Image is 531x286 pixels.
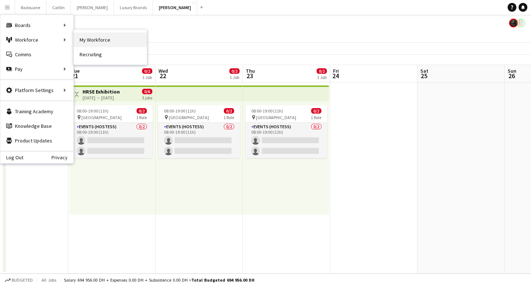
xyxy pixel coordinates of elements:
[0,47,73,62] a: Comms
[0,18,73,33] div: Boards
[509,19,518,27] app-user-avatar: Radouane Bouakaz
[420,68,428,74] span: Sat
[153,0,197,15] button: [PERSON_NAME]
[0,119,73,133] a: Knowledge Base
[224,108,234,114] span: 0/2
[81,115,122,120] span: [GEOGRAPHIC_DATA]
[0,62,73,76] div: Pay
[507,72,516,80] span: 26
[229,68,240,74] span: 0/2
[230,75,239,80] div: 1 Job
[77,108,108,114] span: 08:00-19:00 (11h)
[83,88,120,95] h3: HRSE Exhibition
[516,19,525,27] app-user-avatar: Kelly Burt
[158,123,240,158] app-card-role: Events (Hostess)0/208:00-19:00 (11h)
[317,68,327,74] span: 0/2
[333,68,339,74] span: Fri
[142,68,152,74] span: 0/2
[317,75,326,80] div: 1 Job
[71,0,114,15] button: [PERSON_NAME]
[0,155,23,160] a: Log Out
[256,115,296,120] span: [GEOGRAPHIC_DATA]
[245,72,255,80] span: 23
[114,0,153,15] button: Luxury Brands
[191,277,255,283] span: Total Budgeted 694 956.00 DH
[508,68,516,74] span: Sun
[137,108,147,114] span: 0/2
[71,123,153,158] app-card-role: Events (Hostess)0/208:00-19:00 (11h)
[245,105,327,158] app-job-card: 08:00-19:00 (11h)0/2 [GEOGRAPHIC_DATA]1 RoleEvents (Hostess)0/208:00-19:00 (11h)
[15,0,46,15] button: Radouane
[46,0,71,15] button: Caitlin
[224,115,234,120] span: 1 Role
[71,68,80,74] span: Tue
[71,105,153,158] app-job-card: 08:00-19:00 (11h)0/2 [GEOGRAPHIC_DATA]1 RoleEvents (Hostess)0/208:00-19:00 (11h)
[64,277,255,283] div: Salary 694 956.00 DH + Expenses 0.00 DH + Subsistence 0.00 DH =
[74,33,147,47] a: My Workforce
[311,115,321,120] span: 1 Role
[136,115,147,120] span: 1 Role
[158,105,240,158] app-job-card: 08:00-19:00 (11h)0/2 [GEOGRAPHIC_DATA]1 RoleEvents (Hostess)0/208:00-19:00 (11h)
[251,108,283,114] span: 08:00-19:00 (11h)
[70,72,80,80] span: 21
[0,133,73,148] a: Product Updates
[157,72,168,80] span: 22
[40,277,58,283] span: All jobs
[0,33,73,47] div: Workforce
[169,115,209,120] span: [GEOGRAPHIC_DATA]
[419,72,428,80] span: 25
[311,108,321,114] span: 0/2
[83,95,120,100] div: [DATE] → [DATE]
[0,83,73,98] div: Platform Settings
[246,68,255,74] span: Thu
[0,104,73,119] a: Training Academy
[4,276,34,284] button: Budgeted
[51,155,73,160] a: Privacy
[245,123,327,158] app-card-role: Events (Hostess)0/208:00-19:00 (11h)
[12,278,33,283] span: Budgeted
[142,75,152,80] div: 1 Job
[158,68,168,74] span: Wed
[142,89,152,94] span: 0/6
[74,47,147,62] a: Recruiting
[142,94,152,100] div: 3 jobs
[332,72,339,80] span: 24
[164,108,196,114] span: 08:00-19:00 (11h)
